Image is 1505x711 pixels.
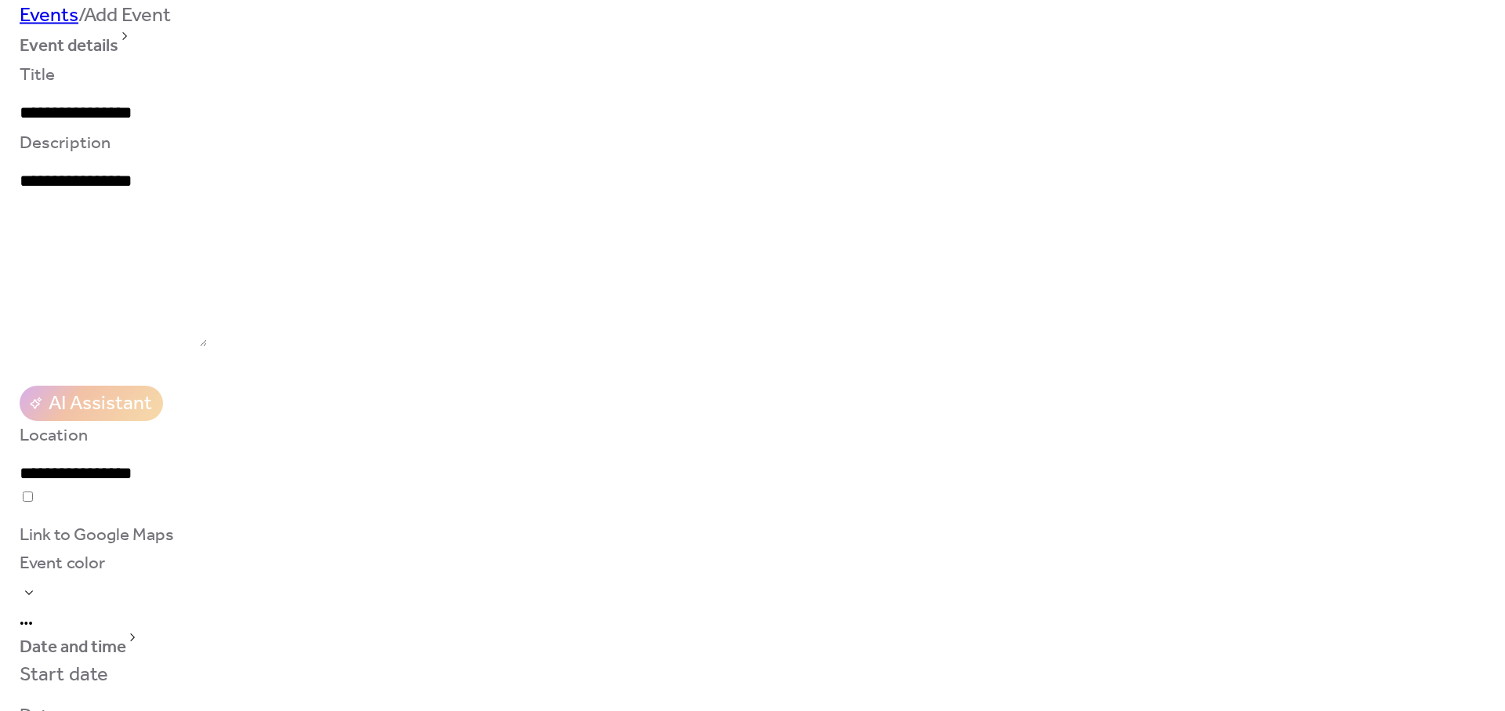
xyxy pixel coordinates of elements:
div: Location [20,421,192,451]
span: Event details [20,31,118,61]
div: Title [20,60,192,90]
div: Start date [20,661,1482,691]
span: Date and time [20,632,126,662]
div: Description [20,129,204,158]
span: Link to Google Maps [20,520,174,550]
div: Event color [20,549,1482,579]
div: ••• [20,617,1485,631]
input: Link to Google Maps [23,492,33,502]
